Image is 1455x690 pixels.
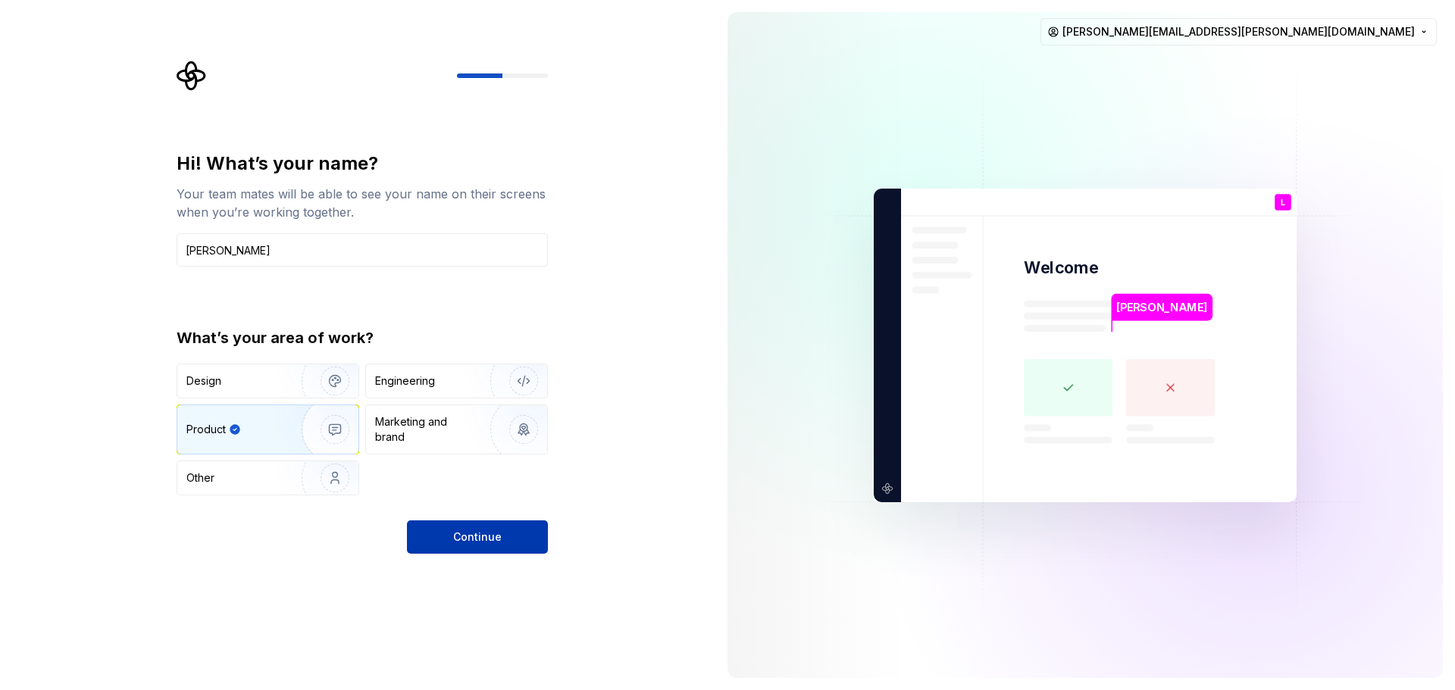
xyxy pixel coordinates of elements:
[407,520,548,554] button: Continue
[177,327,548,348] div: What’s your area of work?
[186,470,214,485] div: Other
[177,185,548,221] div: Your team mates will be able to see your name on their screens when you’re working together.
[1040,18,1437,45] button: [PERSON_NAME][EMAIL_ADDRESS][PERSON_NAME][DOMAIN_NAME]
[186,422,226,437] div: Product
[177,61,207,91] svg: Supernova Logo
[177,151,548,176] div: Hi! What’s your name?
[1116,298,1207,315] p: [PERSON_NAME]
[1062,24,1415,39] span: [PERSON_NAME][EMAIL_ADDRESS][PERSON_NAME][DOMAIN_NAME]
[375,414,477,445] div: Marketing and brand
[186,373,221,389] div: Design
[1281,198,1285,206] p: L
[375,373,435,389] div: Engineering
[177,233,548,267] input: Han Solo
[453,529,502,545] span: Continue
[1024,257,1098,279] p: Welcome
